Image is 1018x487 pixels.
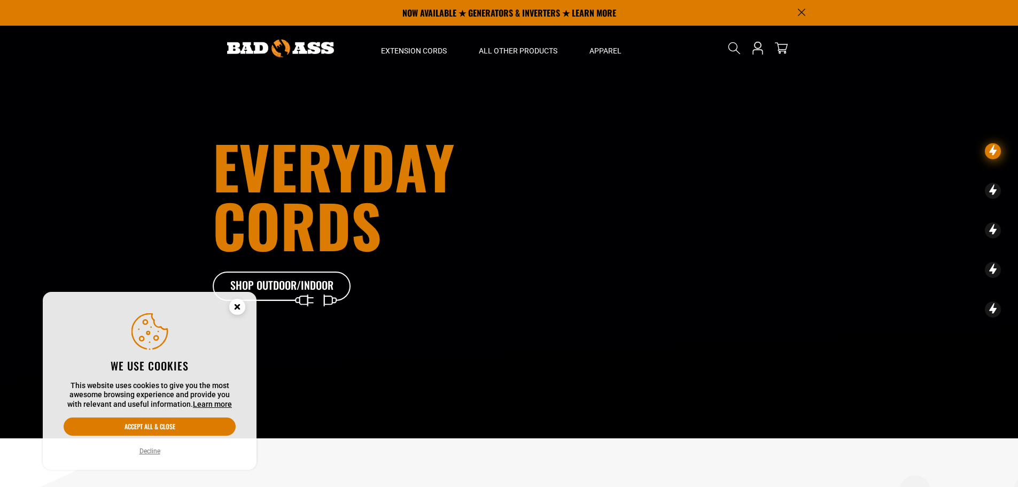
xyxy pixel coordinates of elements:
[64,359,236,373] h2: We use cookies
[227,40,334,57] img: Bad Ass Extension Cords
[64,381,236,409] p: This website uses cookies to give you the most awesome browsing experience and provide you with r...
[193,400,232,408] a: Learn more
[213,272,352,302] a: Shop Outdoor/Indoor
[213,137,569,254] h1: Everyday cords
[573,26,638,71] summary: Apparel
[726,40,743,57] summary: Search
[64,418,236,436] button: Accept all & close
[463,26,573,71] summary: All Other Products
[136,446,164,457] button: Decline
[381,46,447,56] span: Extension Cords
[43,292,257,470] aside: Cookie Consent
[479,46,557,56] span: All Other Products
[589,46,621,56] span: Apparel
[365,26,463,71] summary: Extension Cords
